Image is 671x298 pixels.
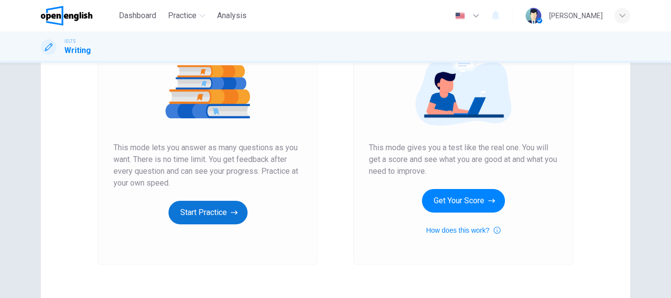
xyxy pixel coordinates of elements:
img: en [454,12,466,20]
span: This mode gives you a test like the real one. You will get a score and see what you are good at a... [369,142,558,177]
button: Analysis [213,7,251,25]
span: Practice [168,10,196,22]
span: This mode lets you answer as many questions as you want. There is no time limit. You get feedback... [113,142,302,189]
img: Profile picture [526,8,541,24]
button: Dashboard [115,7,160,25]
span: Analysis [217,10,247,22]
button: Get Your Score [422,189,505,213]
span: Dashboard [119,10,156,22]
button: Start Practice [168,201,248,224]
a: OpenEnglish logo [41,6,115,26]
img: OpenEnglish logo [41,6,92,26]
button: Practice [164,7,209,25]
button: How does this work? [426,224,500,236]
div: [PERSON_NAME] [549,10,603,22]
span: IELTS [64,38,76,45]
h1: Writing [64,45,91,56]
